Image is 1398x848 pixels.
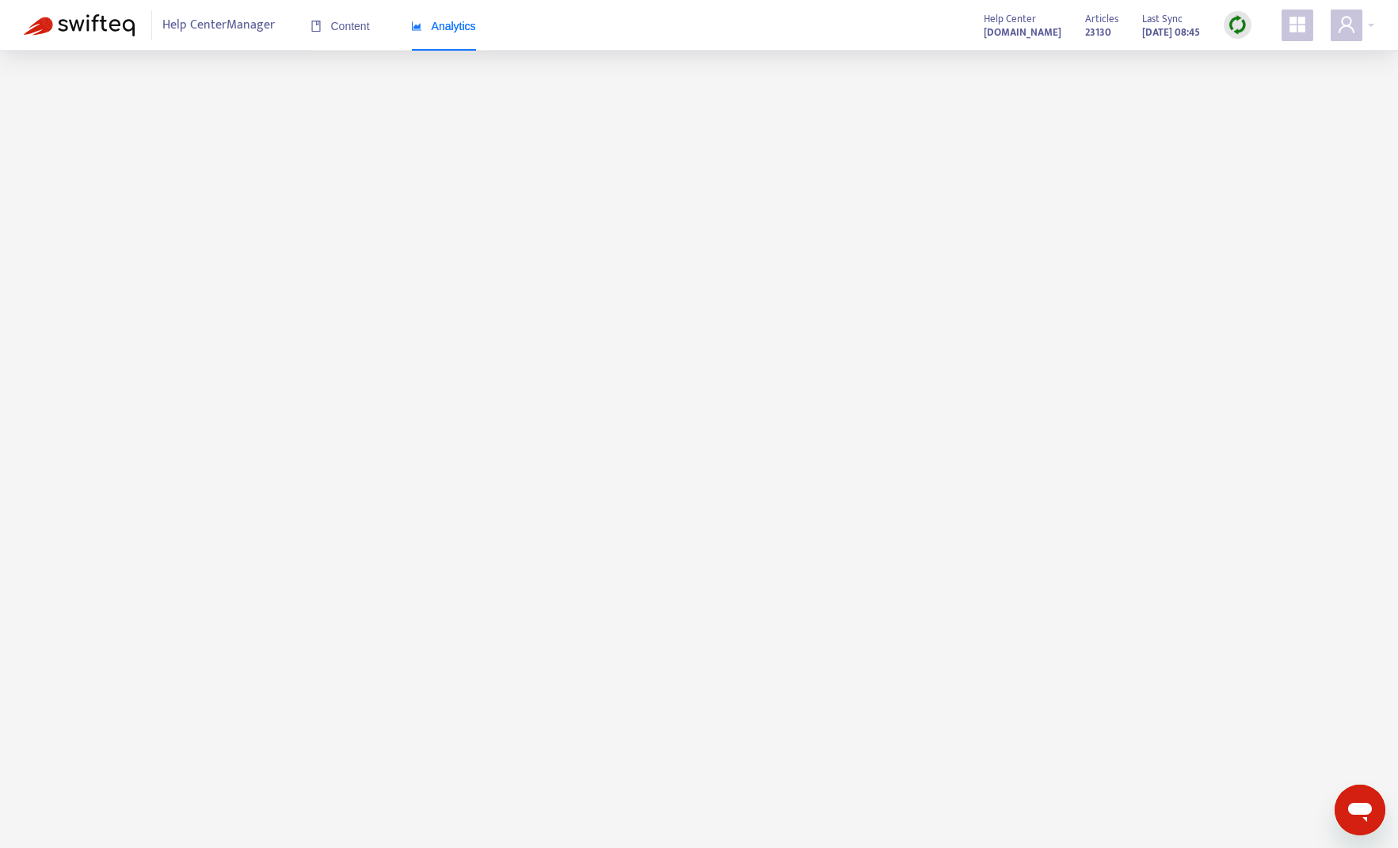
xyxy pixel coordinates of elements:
strong: [DOMAIN_NAME] [984,24,1061,41]
span: user [1337,15,1356,34]
span: Help Center [984,10,1036,28]
span: area-chart [411,21,422,32]
span: Articles [1085,10,1118,28]
span: book [310,21,322,32]
img: Swifteq [24,14,135,36]
a: [DOMAIN_NAME] [984,23,1061,41]
strong: [DATE] 08:45 [1142,24,1200,41]
span: Analytics [411,20,476,32]
span: Last Sync [1142,10,1183,28]
span: Content [310,20,370,32]
strong: 23130 [1085,24,1111,41]
span: appstore [1288,15,1307,34]
span: Help Center Manager [162,10,275,40]
img: sync.dc5367851b00ba804db3.png [1228,15,1248,35]
iframe: メッセージングウィンドウの起動ボタン、進行中の会話 [1335,785,1385,835]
